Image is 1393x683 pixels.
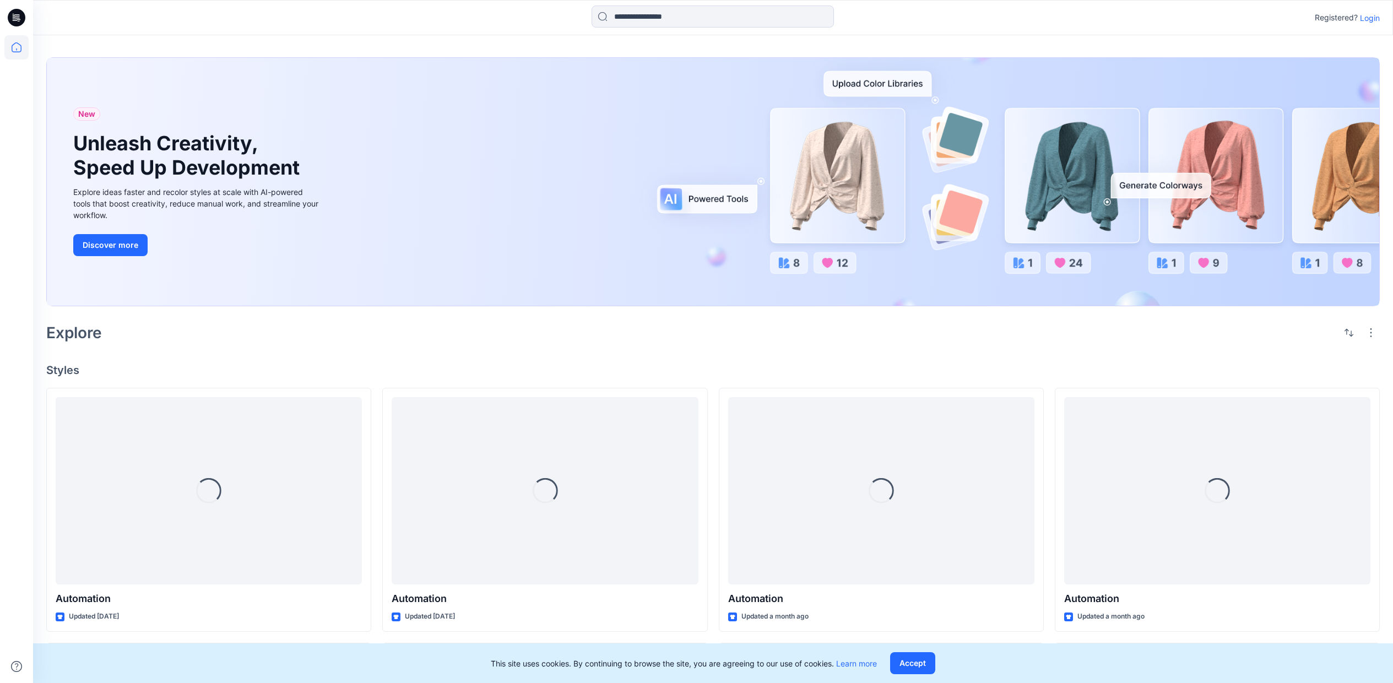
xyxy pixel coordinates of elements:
span: New [78,107,95,121]
button: Discover more [73,234,148,256]
p: This site uses cookies. By continuing to browse the site, you are agreeing to our use of cookies. [491,658,877,669]
p: Login [1360,12,1380,24]
p: Updated a month ago [741,611,809,622]
a: Discover more [73,234,321,256]
h1: Unleash Creativity, Speed Up Development [73,132,305,179]
p: Automation [1064,591,1370,606]
p: Automation [728,591,1034,606]
a: Learn more [836,659,877,668]
p: Registered? [1315,11,1358,24]
p: Updated [DATE] [405,611,455,622]
p: Automation [392,591,698,606]
div: Explore ideas faster and recolor styles at scale with AI-powered tools that boost creativity, red... [73,186,321,221]
p: Updated a month ago [1077,611,1145,622]
p: Updated [DATE] [69,611,119,622]
h2: Explore [46,324,102,341]
h4: Styles [46,364,1380,377]
p: Automation [56,591,362,606]
button: Accept [890,652,935,674]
